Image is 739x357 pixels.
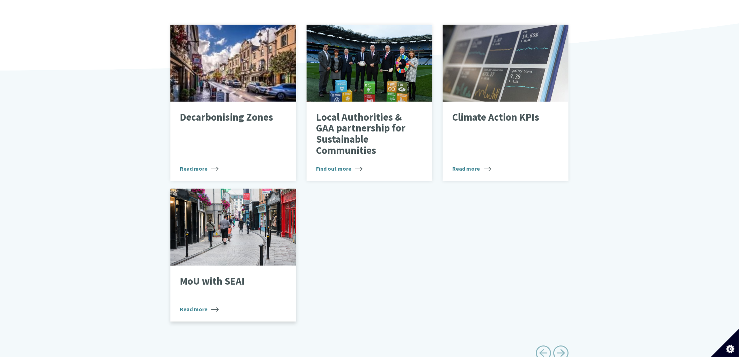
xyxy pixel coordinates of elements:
button: Set cookie preferences [711,329,739,357]
span: Read more [180,164,219,173]
p: Decarbonising Zones [180,112,276,123]
a: Climate Action KPIs Read more [443,25,569,181]
a: MoU with SEAI Read more [170,189,296,322]
a: Local Authorities & GAA partnership for Sustainable Communities Find out more [307,25,432,181]
p: MoU with SEAI [180,276,276,287]
span: Find out more [316,164,363,173]
span: Read more [180,305,219,313]
p: Local Authorities & GAA partnership for Sustainable Communities [316,112,412,156]
span: Read more [452,164,491,173]
p: Climate Action KPIs [452,112,548,123]
a: Decarbonising Zones Read more [170,25,296,181]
